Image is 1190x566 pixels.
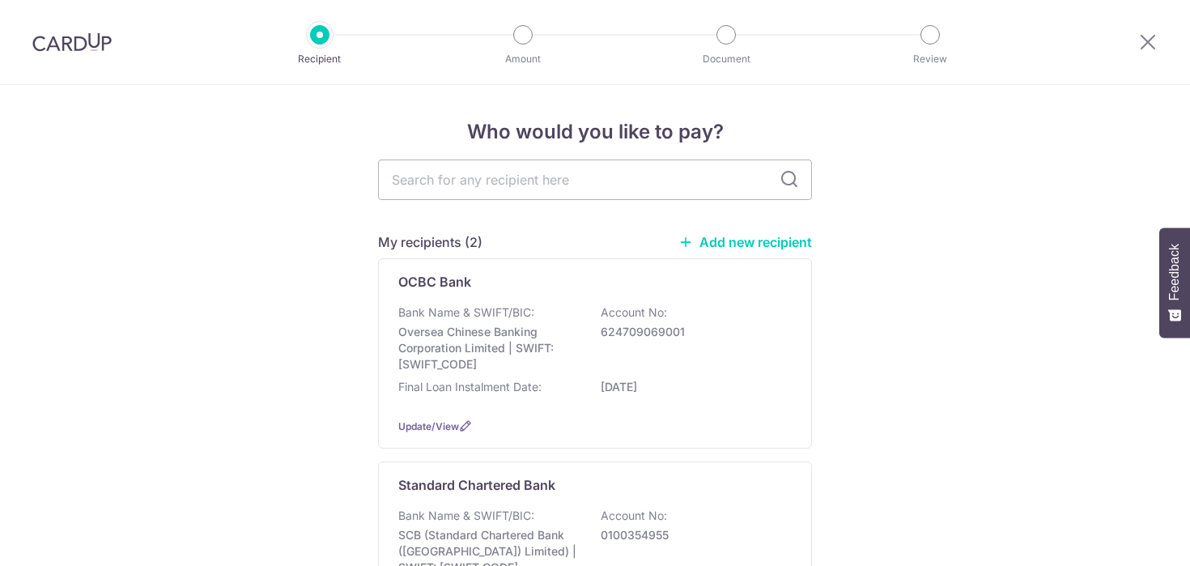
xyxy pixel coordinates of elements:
h4: Who would you like to pay? [378,117,812,147]
button: Feedback - Show survey [1159,228,1190,338]
img: CardUp [32,32,112,52]
p: Standard Chartered Bank [398,475,555,495]
span: Feedback [1167,244,1182,300]
p: 0100354955 [601,527,782,543]
p: Document [666,51,786,67]
a: Add new recipient [678,234,812,250]
p: Amount [463,51,583,67]
p: Review [870,51,990,67]
p: Recipient [260,51,380,67]
p: Oversea Chinese Banking Corporation Limited | SWIFT: [SWIFT_CODE] [398,324,580,372]
p: Final Loan Instalment Date: [398,379,542,395]
input: Search for any recipient here [378,160,812,200]
p: Account No: [601,304,667,321]
h5: My recipients (2) [378,232,482,252]
p: Bank Name & SWIFT/BIC: [398,508,534,524]
p: 624709069001 [601,324,782,340]
p: OCBC Bank [398,272,471,292]
a: Update/View [398,420,459,432]
p: [DATE] [601,379,782,395]
p: Bank Name & SWIFT/BIC: [398,304,534,321]
p: Account No: [601,508,667,524]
